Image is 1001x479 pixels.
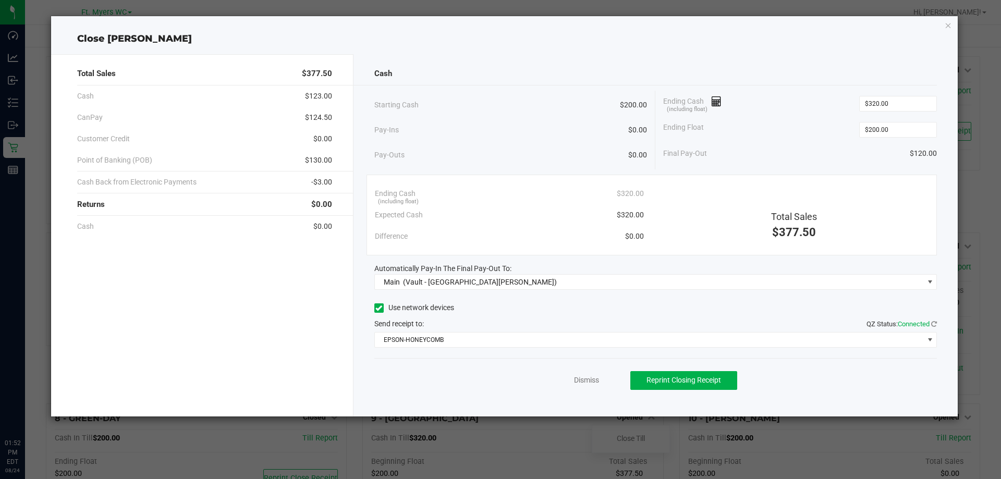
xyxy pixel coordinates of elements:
span: $0.00 [313,133,332,144]
label: Use network devices [374,302,454,313]
span: Main [384,278,400,286]
span: EPSON-HONEYCOMB [375,333,924,347]
div: Returns [77,193,332,216]
span: $200.00 [620,100,647,110]
span: Pay-Outs [374,150,405,161]
span: Connected [898,320,930,328]
a: Dismiss [574,375,599,386]
span: (including float) [667,105,707,114]
span: Cash Back from Electronic Payments [77,177,197,188]
span: Ending Float [663,122,704,138]
span: QZ Status: [866,320,937,328]
span: $123.00 [305,91,332,102]
iframe: Resource center [10,396,42,427]
span: $0.00 [313,221,332,232]
span: (Vault - [GEOGRAPHIC_DATA][PERSON_NAME]) [403,278,557,286]
span: Cash [374,68,392,80]
span: CanPay [77,112,103,123]
span: $0.00 [628,125,647,136]
span: Cash [77,221,94,232]
span: $0.00 [628,150,647,161]
span: $320.00 [617,210,644,220]
span: Ending Cash [663,96,722,112]
span: Total Sales [771,211,817,222]
span: $0.00 [625,231,644,242]
span: Total Sales [77,68,116,80]
span: Difference [375,231,408,242]
span: $124.50 [305,112,332,123]
span: (including float) [378,198,419,206]
span: $0.00 [311,199,332,211]
span: Reprint Closing Receipt [646,376,721,384]
button: Reprint Closing Receipt [630,371,737,390]
span: Expected Cash [375,210,423,220]
span: Starting Cash [374,100,419,110]
span: $377.50 [772,226,816,239]
span: Cash [77,91,94,102]
span: Final Pay-Out [663,148,707,159]
span: Customer Credit [77,133,130,144]
span: Automatically Pay-In The Final Pay-Out To: [374,264,511,273]
span: Pay-Ins [374,125,399,136]
span: Point of Banking (POB) [77,155,152,166]
span: $377.50 [302,68,332,80]
span: $130.00 [305,155,332,166]
span: Ending Cash [375,188,416,199]
div: Close [PERSON_NAME] [51,32,958,46]
span: $320.00 [617,188,644,199]
span: $120.00 [910,148,937,159]
span: Send receipt to: [374,320,424,328]
span: -$3.00 [311,177,332,188]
